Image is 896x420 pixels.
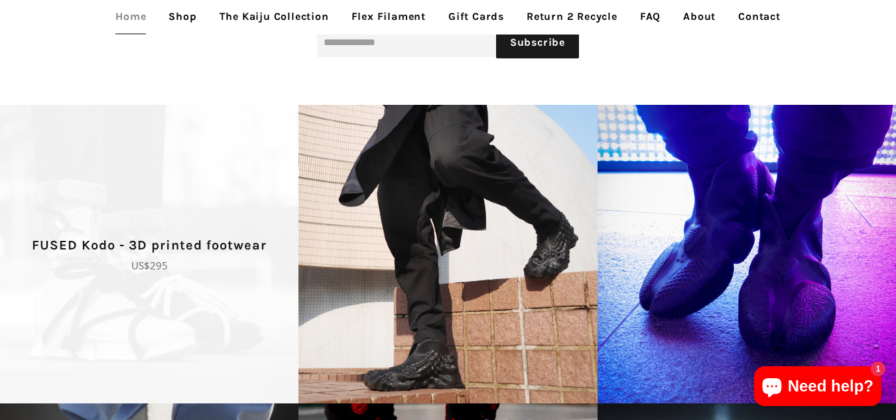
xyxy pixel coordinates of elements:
button: Subscribe [496,27,579,58]
a: [3D printed Shoes] - lightweight custom 3dprinted shoes sneakers sandals fused footwear [598,105,896,403]
p: US$295 [23,257,275,273]
a: [3D printed Shoes] - lightweight custom 3dprinted shoes sneakers sandals fused footwear [298,105,597,403]
inbox-online-store-chat: Shopify online store chat [750,366,885,409]
span: Subscribe [510,36,565,48]
p: FUSED Kodo - 3D printed footwear [23,235,275,256]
